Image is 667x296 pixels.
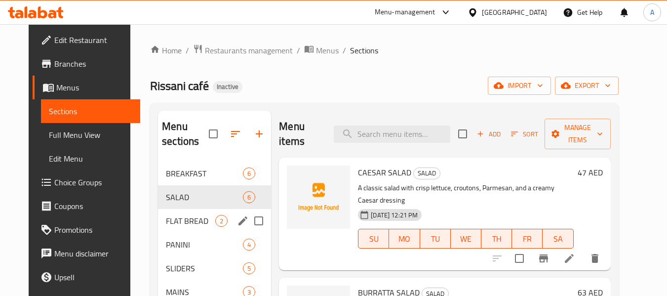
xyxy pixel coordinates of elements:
[33,265,140,289] a: Upsell
[186,44,189,56] li: /
[243,169,255,178] span: 6
[563,253,575,264] a: Edit menu item
[547,232,569,246] span: SA
[375,6,435,18] div: Menu-management
[166,191,243,203] span: SALAD
[247,122,271,146] button: Add section
[543,229,573,249] button: SA
[334,126,450,143] input: search
[150,44,182,56] a: Home
[150,75,209,97] span: Rissani café
[358,165,411,180] span: CAESAR SALAD
[414,168,440,179] span: SALAD
[215,215,228,227] div: items
[485,232,508,246] span: TH
[509,248,530,269] span: Select to update
[343,44,346,56] li: /
[158,185,271,209] div: SALAD6
[358,182,573,207] p: A classic salad with crisp lettuce, croutons, Parmesan, and a creamy Caesar dressing
[473,127,505,142] span: Add item
[555,77,619,95] button: export
[33,28,140,52] a: Edit Restaurant
[424,232,447,246] span: TU
[475,128,502,140] span: Add
[33,76,140,99] a: Menus
[33,52,140,76] a: Branches
[158,209,271,233] div: FLAT BREAD2edit
[650,7,654,18] span: A
[350,44,378,56] span: Sections
[279,119,321,149] h2: Menu items
[49,153,132,165] span: Edit Menu
[578,166,603,179] h6: 47 AED
[158,233,271,256] div: PANINI4
[243,262,255,274] div: items
[545,119,611,149] button: Manage items
[166,215,215,227] span: FLAT BREAD
[166,262,243,274] span: SLIDERS
[481,229,512,249] button: TH
[41,123,140,147] a: Full Menu View
[316,44,339,56] span: Menus
[243,239,255,251] div: items
[393,232,416,246] span: MO
[552,122,603,146] span: Manage items
[33,218,140,242] a: Promotions
[516,232,539,246] span: FR
[49,129,132,141] span: Full Menu View
[362,232,385,246] span: SU
[287,166,350,229] img: CAESAR SALAD
[511,128,538,140] span: Sort
[455,232,477,246] span: WE
[158,162,271,185] div: BREAKFAST6
[452,124,473,144] span: Select section
[49,105,132,117] span: Sections
[505,127,545,142] span: Sort items
[54,248,132,259] span: Menu disclaimer
[166,239,243,251] span: PANINI
[41,99,140,123] a: Sections
[54,224,132,236] span: Promotions
[297,44,300,56] li: /
[512,229,543,249] button: FR
[213,81,242,93] div: Inactive
[162,119,209,149] h2: Menu sections
[224,122,247,146] span: Sort sections
[473,127,505,142] button: Add
[488,77,551,95] button: import
[358,229,389,249] button: SU
[451,229,481,249] button: WE
[243,168,255,179] div: items
[420,229,451,249] button: TU
[41,147,140,170] a: Edit Menu
[33,170,140,194] a: Choice Groups
[413,168,440,179] div: SALAD
[54,176,132,188] span: Choice Groups
[54,271,132,283] span: Upsell
[54,200,132,212] span: Coupons
[193,44,293,57] a: Restaurants management
[205,44,293,56] span: Restaurants management
[166,168,243,179] span: BREAKFAST
[532,247,555,270] button: Branch-specific-item
[509,127,541,142] button: Sort
[150,44,618,57] nav: breadcrumb
[367,211,422,220] span: [DATE] 12:21 PM
[33,194,140,218] a: Coupons
[563,80,611,92] span: export
[243,264,255,273] span: 5
[54,58,132,70] span: Branches
[389,229,420,249] button: MO
[235,213,250,228] button: edit
[213,83,242,91] span: Inactive
[496,80,543,92] span: import
[583,247,607,270] button: delete
[304,44,339,57] a: Menus
[33,242,140,265] a: Menu disclaimer
[56,82,132,93] span: Menus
